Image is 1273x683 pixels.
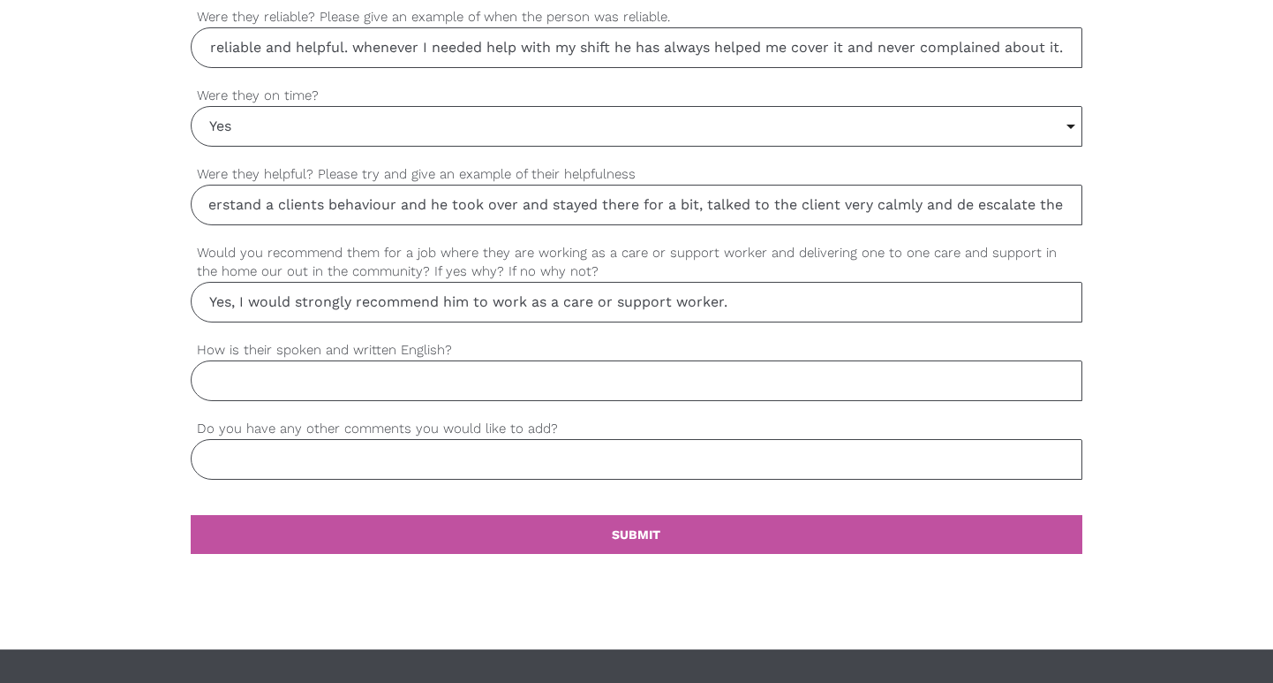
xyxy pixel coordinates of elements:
[191,515,1081,554] a: SUBMIT
[191,419,1081,439] label: Do you have any other comments you would like to add?
[191,164,1081,185] label: Were they helpful? Please try and give an example of their helpfulness
[191,340,1081,360] label: How is their spoken and written English?
[191,243,1081,282] label: Would you recommend them for a job where they are working as a care or support worker and deliver...
[191,7,1081,27] label: Were they reliable? Please give an example of when the person was reliable.
[191,86,1081,106] label: Were they on time?
[612,527,660,542] b: SUBMIT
